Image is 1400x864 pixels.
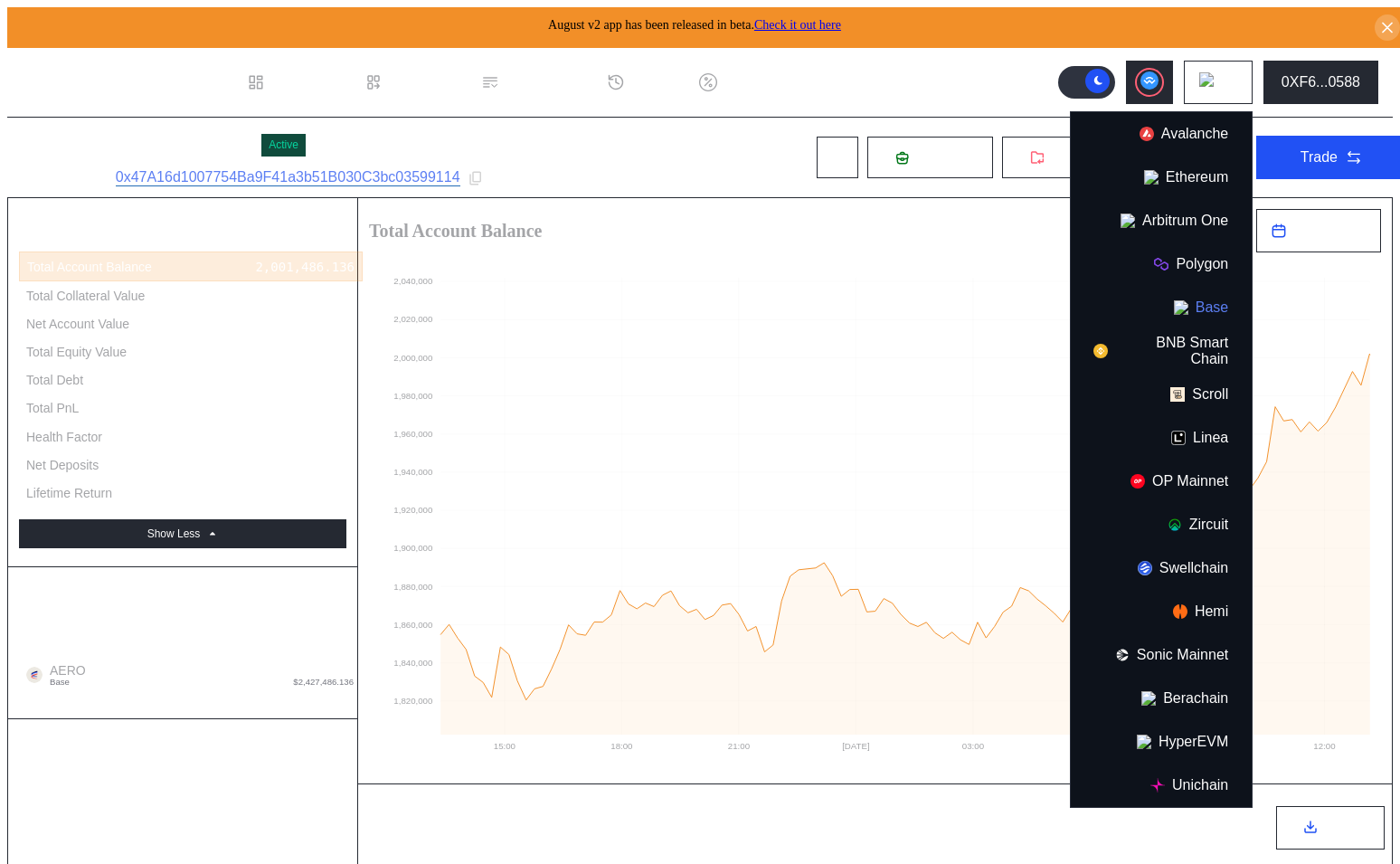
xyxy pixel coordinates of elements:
div: Permissions [506,74,585,90]
img: chain logo [1144,170,1159,185]
text: 1,920,000 [393,505,433,515]
button: Zircuit [1071,503,1252,546]
img: chain logo [1121,214,1135,228]
img: base-BpWWO12p.svg [36,674,45,683]
img: chain logo [1154,257,1168,271]
button: chain logo [1184,61,1253,104]
div: Health Factor [26,429,102,445]
button: Avalanche [1071,112,1252,156]
div: Account Balance [19,585,346,621]
div: Show Less [147,527,201,540]
div: Aggregate Balances [19,621,346,650]
div: Total Collateral Value [26,288,145,304]
a: Permissions [470,49,596,116]
text: 12:00 [1313,741,1336,751]
button: Last 24 Hours [1256,209,1381,252]
img: chain logo [1150,778,1165,793]
button: Sonic Mainnet [1071,633,1252,677]
div: Subaccount ID: [22,171,109,185]
a: Check it out here [754,18,841,32]
text: 21:00 [728,741,751,751]
text: 2,040,000 [393,276,433,286]
div: 1,273,240.295 [254,288,354,304]
div: Total Debt [26,372,83,388]
button: Unichain [1071,764,1252,807]
text: 1,880,000 [393,582,433,592]
div: 0.000 [316,372,354,388]
img: token.png [26,667,43,683]
button: OP Mainnet [1071,460,1252,503]
button: Polygon [1071,242,1252,286]
img: chain logo [1174,300,1188,315]
text: 1,860,000 [393,620,433,630]
button: Base [1071,286,1252,329]
div: Trade [1301,149,1338,166]
img: chain logo [1140,127,1154,141]
img: chain logo [1199,72,1219,92]
div: DeFi Metrics [373,818,474,839]
img: chain logo [1138,561,1152,575]
button: Arbitrum One [1071,199,1252,242]
span: Withdraw [1052,149,1112,166]
text: 18:00 [610,741,633,751]
div: Infinity [293,429,354,445]
div: Total Account Balance [27,259,152,275]
a: History [596,49,688,116]
button: Scroll [1071,373,1252,416]
div: Discount Factors [724,74,833,90]
button: Export [1276,806,1385,850]
text: [DATE] [842,741,870,751]
div: Lifetime Return [26,485,112,501]
text: 15:00 [494,741,516,751]
div: - [346,457,354,473]
text: 1,940,000 [393,467,433,477]
div: 2,001,486.136 [255,259,355,275]
button: BNB Smart Chain [1071,329,1252,373]
text: 1,820,000 [393,696,433,706]
div: Forest Road Options [22,128,254,162]
text: 1,980,000 [393,391,433,401]
img: chain logo [1115,648,1130,662]
div: Net Deposits [26,457,99,473]
div: 2,001,486.136 [254,316,354,332]
img: chain logo [1170,387,1185,402]
div: - [346,400,354,416]
img: chain logo [1168,517,1182,532]
div: Net Account Value [26,316,129,332]
span: Last 24 Hours [1293,224,1366,238]
img: chain logo [1130,474,1145,489]
text: 1,960,000 [393,429,433,439]
span: Base [50,678,86,687]
div: Loan Book [390,74,459,90]
text: 03:00 [962,741,985,751]
div: Account Summary [19,216,346,252]
button: Show Less [19,519,346,548]
span: AERO [43,663,86,687]
button: Ethereum [1071,156,1252,199]
button: Hemi [1071,590,1252,633]
a: Dashboard [236,49,354,116]
a: 0x47A16d1007754Ba9F41a3b51B030C3bc03599114 [116,169,460,186]
button: HyperEVM [1071,720,1252,764]
text: 2,020,000 [393,314,433,324]
div: 2,040,269.363 [254,663,354,679]
div: - [346,485,354,501]
span: Deposit [916,149,965,166]
button: Swellchain [1071,546,1252,590]
button: 0XF6...0588 [1263,61,1378,104]
img: chain logo [1171,431,1186,445]
div: Dashboard [272,74,343,90]
a: Discount Factors [688,49,844,116]
text: 1,900,000 [393,543,433,553]
span: Export [1324,821,1357,835]
img: chain logo [1137,735,1151,749]
button: Berachain [1071,677,1252,720]
div: 2,001,486.136 [254,344,354,360]
a: Loan Book [354,49,470,116]
button: Withdraw [1001,136,1141,179]
img: chain logo [1141,691,1156,706]
img: chain logo [1173,604,1187,619]
text: 1,840,000 [393,658,433,668]
button: Deposit [866,136,994,179]
div: Total Equity Value [26,344,127,360]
